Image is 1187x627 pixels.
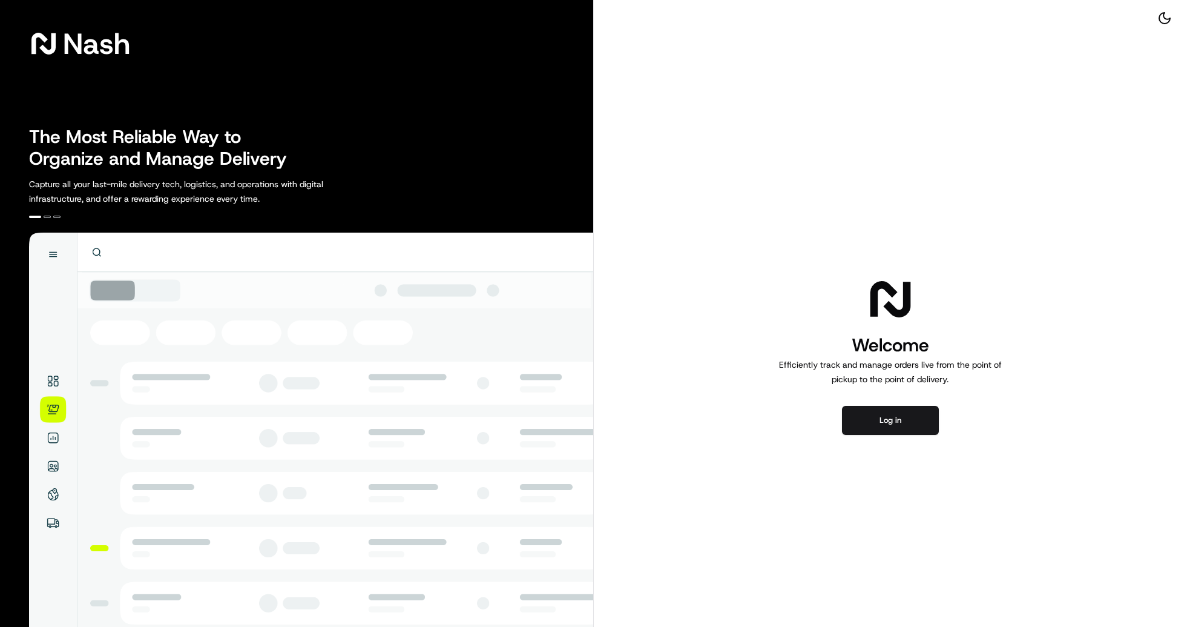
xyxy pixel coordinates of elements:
h1: Welcome [774,333,1007,357]
p: Capture all your last-mile delivery tech, logistics, and operations with digital infrastructure, ... [29,177,378,206]
span: Nash [63,32,130,56]
p: Efficiently track and manage orders live from the point of pickup to the point of delivery. [774,357,1007,386]
h2: The Most Reliable Way to Organize and Manage Delivery [29,126,300,170]
button: Log in [842,406,939,435]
